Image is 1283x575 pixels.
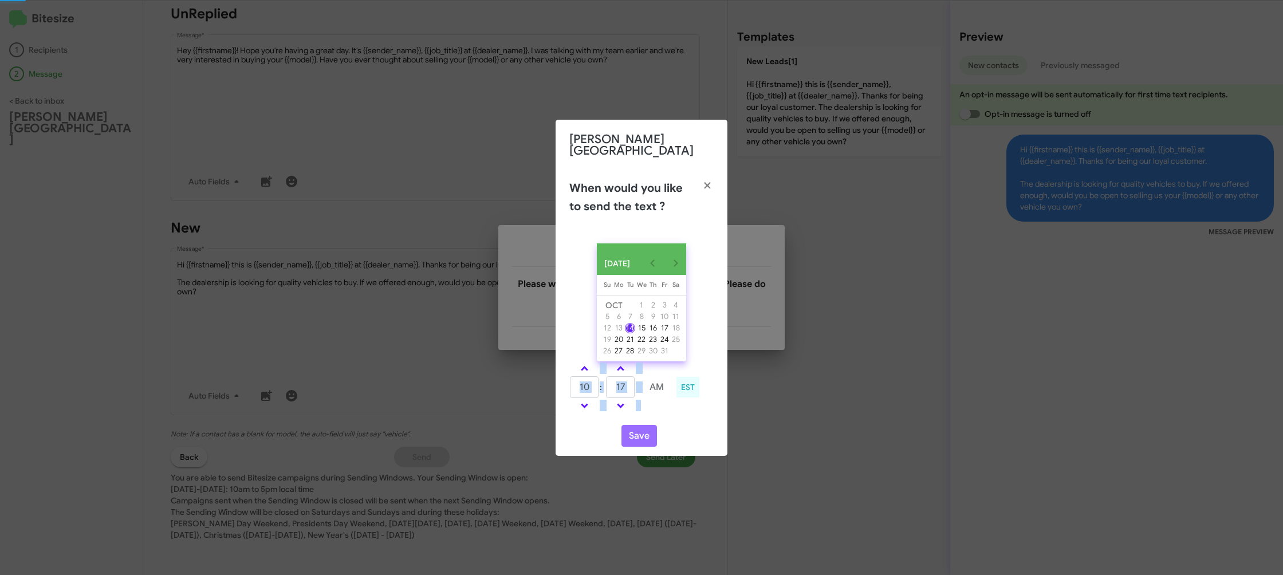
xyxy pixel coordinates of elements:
[613,346,624,356] div: 27
[636,300,647,311] button: October 1, 2025
[636,346,647,356] div: 29
[636,334,647,345] div: 22
[624,322,636,334] button: October 14, 2025
[648,346,658,356] div: 30
[670,322,682,334] button: October 18, 2025
[647,322,659,334] button: October 16, 2025
[602,334,612,345] div: 19
[647,345,659,357] button: October 30, 2025
[670,334,682,345] button: October 25, 2025
[625,312,635,322] div: 7
[569,179,692,216] h2: When would you like to send the text ?
[624,345,636,357] button: October 28, 2025
[613,323,624,333] div: 13
[647,311,659,322] button: October 9, 2025
[647,300,659,311] button: October 2, 2025
[636,311,647,322] button: October 8, 2025
[637,281,647,289] span: We
[601,300,636,311] td: OCT
[650,281,656,289] span: Th
[670,300,682,311] button: October 4, 2025
[601,311,613,322] button: October 5, 2025
[636,323,647,333] div: 15
[613,312,624,322] div: 6
[648,323,658,333] div: 16
[648,334,658,345] div: 23
[641,252,664,275] button: Previous month
[604,281,611,289] span: Su
[602,323,612,333] div: 12
[570,376,599,398] input: HH
[671,312,681,322] div: 11
[621,425,657,447] button: Save
[672,281,679,289] span: Sa
[601,345,613,357] button: October 26, 2025
[613,334,624,345] button: October 20, 2025
[647,334,659,345] button: October 23, 2025
[601,322,613,334] button: October 12, 2025
[659,345,670,357] button: October 31, 2025
[676,377,699,397] div: EST
[614,281,624,289] span: Mo
[659,322,670,334] button: October 17, 2025
[671,334,681,345] div: 25
[602,346,612,356] div: 26
[613,311,624,322] button: October 6, 2025
[556,120,727,170] div: [PERSON_NAME][GEOGRAPHIC_DATA]
[642,376,671,398] button: AM
[648,300,658,310] div: 2
[606,376,635,398] input: MM
[636,312,647,322] div: 8
[648,312,658,322] div: 9
[625,334,635,345] div: 21
[659,346,670,356] div: 31
[659,334,670,345] div: 24
[625,346,635,356] div: 28
[624,334,636,345] button: October 21, 2025
[627,281,633,289] span: Tu
[624,311,636,322] button: October 7, 2025
[596,252,641,275] button: Choose month and year
[671,323,681,333] div: 18
[613,322,624,334] button: October 13, 2025
[664,252,687,275] button: Next month
[659,300,670,310] div: 3
[659,311,670,322] button: October 10, 2025
[601,334,613,345] button: October 19, 2025
[670,311,682,322] button: October 11, 2025
[659,300,670,311] button: October 3, 2025
[636,322,647,334] button: October 15, 2025
[636,334,647,345] button: October 22, 2025
[662,281,667,289] span: Fr
[659,312,670,322] div: 10
[599,376,605,399] td: :
[659,323,670,333] div: 17
[613,345,624,357] button: October 27, 2025
[625,323,635,333] div: 14
[671,300,681,310] div: 4
[602,312,612,322] div: 5
[659,334,670,345] button: October 24, 2025
[636,345,647,357] button: October 29, 2025
[636,300,647,310] div: 1
[604,253,630,274] span: [DATE]
[613,334,624,345] div: 20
